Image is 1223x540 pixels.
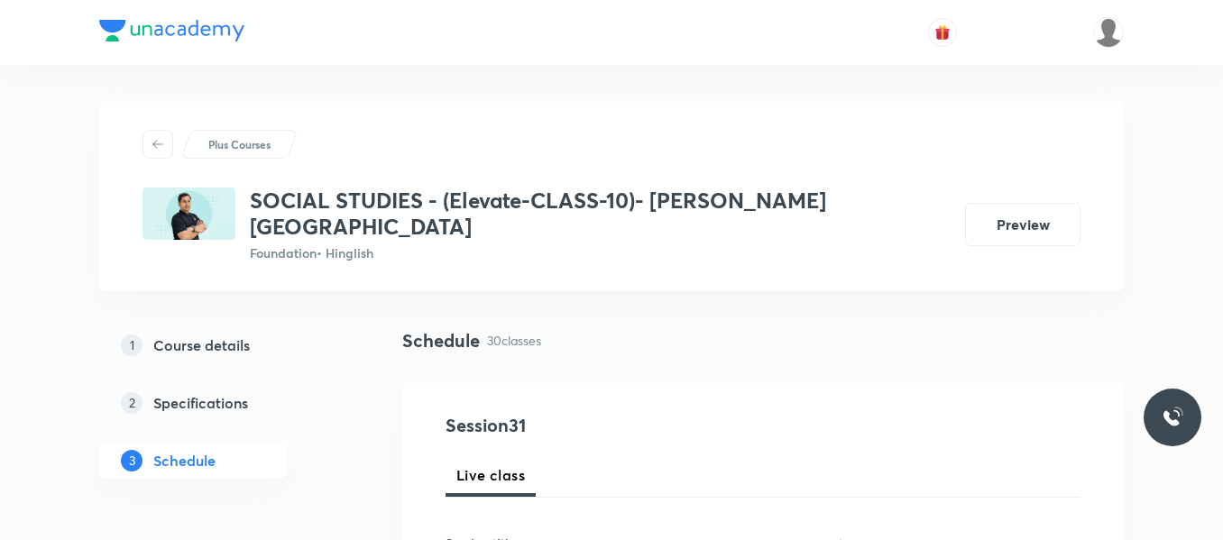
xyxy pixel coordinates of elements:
[250,243,951,262] p: Foundation • Hinglish
[153,392,248,414] h5: Specifications
[121,392,143,414] p: 2
[99,327,345,363] a: 1Course details
[121,334,143,356] p: 1
[446,412,775,439] h4: Session 31
[121,450,143,471] p: 3
[99,385,345,421] a: 2Specifications
[99,20,244,46] a: Company Logo
[965,203,1080,246] button: Preview
[934,24,951,41] img: avatar
[1162,407,1183,428] img: ttu
[487,331,541,350] p: 30 classes
[402,327,480,354] h4: Schedule
[1093,17,1124,48] img: Gopal Kumar
[928,18,957,47] button: avatar
[153,450,216,471] h5: Schedule
[143,188,235,240] img: E04B8606-EB0F-4D8B-AF14-D221A76AF595_plus.png
[456,464,525,486] span: Live class
[250,188,951,240] h3: SOCIAL STUDIES - (Elevate-CLASS-10)- [PERSON_NAME][GEOGRAPHIC_DATA]
[153,334,250,356] h5: Course details
[99,20,244,41] img: Company Logo
[208,136,271,152] p: Plus Courses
